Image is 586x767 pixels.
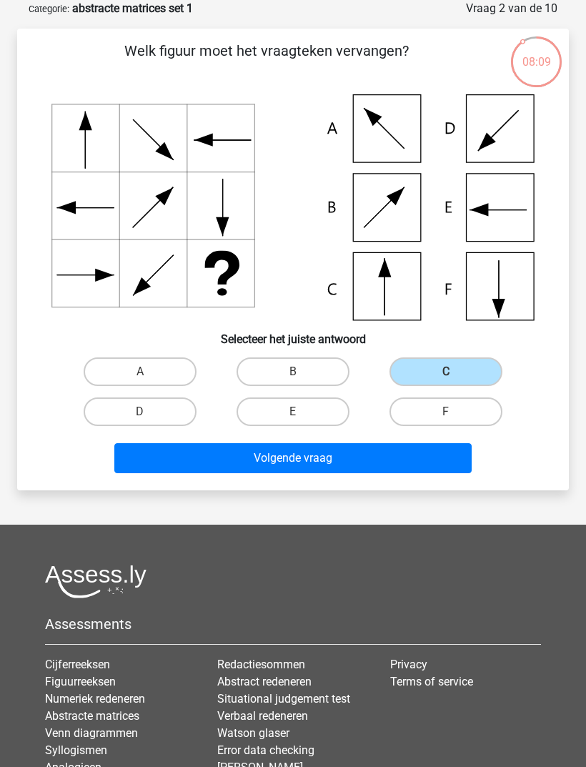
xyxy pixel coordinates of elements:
a: Watson glaser [217,726,289,740]
a: Venn diagrammen [45,726,138,740]
h5: Assessments [45,615,541,633]
img: Assessly logo [45,565,146,598]
a: Terms of service [390,675,473,688]
strong: abstracte matrices set 1 [72,1,193,15]
small: Categorie: [29,4,69,14]
div: 08:09 [510,35,563,71]
a: Figuurreeksen [45,675,116,688]
a: Abstracte matrices [45,709,139,723]
a: Error data checking [217,743,314,757]
a: Cijferreeksen [45,658,110,671]
a: Verbaal redeneren [217,709,308,723]
label: C [389,357,502,386]
label: A [84,357,197,386]
p: Welk figuur moet het vraagteken vervangen? [40,40,492,83]
a: Syllogismen [45,743,107,757]
a: Redactiesommen [217,658,305,671]
a: Situational judgement test [217,692,350,706]
button: Volgende vraag [114,443,472,473]
label: F [389,397,502,426]
label: D [84,397,197,426]
a: Privacy [390,658,427,671]
a: Numeriek redeneren [45,692,145,706]
h6: Selecteer het juiste antwoord [40,321,546,346]
label: E [237,397,349,426]
a: Abstract redeneren [217,675,312,688]
label: B [237,357,349,386]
